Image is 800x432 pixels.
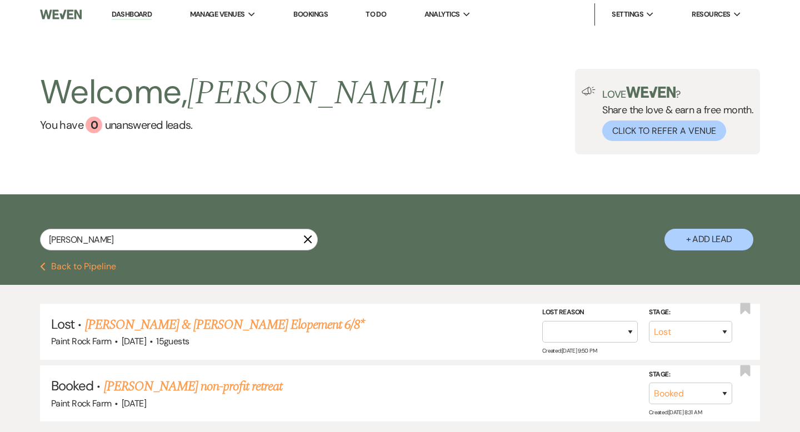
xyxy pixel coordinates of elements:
[602,120,726,141] button: Click to Refer a Venue
[40,262,116,271] button: Back to Pipeline
[649,409,702,416] span: Created: [DATE] 8:31 AM
[649,369,732,381] label: Stage:
[156,335,189,347] span: 15 guests
[187,68,444,119] span: [PERSON_NAME] !
[424,9,460,20] span: Analytics
[40,3,82,26] img: Weven Logo
[51,335,111,347] span: Paint Rock Farm
[582,87,596,96] img: loud-speaker-illustration.svg
[122,398,146,409] span: [DATE]
[664,229,753,250] button: + Add Lead
[40,69,444,117] h2: Welcome,
[366,9,386,19] a: To Do
[104,376,282,396] a: [PERSON_NAME] non-profit retreat
[51,377,93,394] span: Booked
[612,9,643,20] span: Settings
[602,87,753,99] p: Love ?
[626,87,676,98] img: weven-logo-green.svg
[51,398,111,409] span: Paint Rock Farm
[190,9,245,20] span: Manage Venues
[596,87,753,141] div: Share the love & earn a free month.
[112,9,152,20] a: Dashboard
[542,347,597,354] span: Created: [DATE] 9:50 PM
[86,117,102,133] div: 0
[40,229,318,250] input: Search by name, event date, email address or phone number
[51,315,74,333] span: Lost
[85,315,365,335] a: [PERSON_NAME] & [PERSON_NAME] Elopement 6/8*
[542,307,638,319] label: Lost Reason
[649,307,732,319] label: Stage:
[40,117,444,133] a: You have 0 unanswered leads.
[692,9,730,20] span: Resources
[122,335,146,347] span: [DATE]
[293,9,328,19] a: Bookings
